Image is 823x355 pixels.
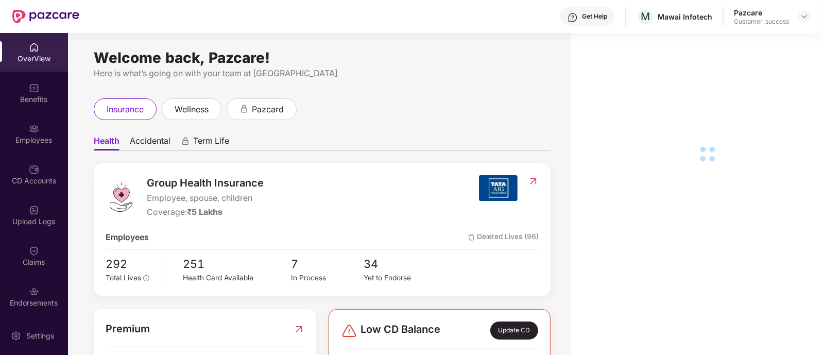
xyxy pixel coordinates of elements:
[130,136,170,150] span: Accidental
[361,322,440,339] span: Low CD Balance
[107,103,144,116] span: insurance
[183,255,291,273] span: 251
[29,83,39,93] img: svg+xml;base64,PHN2ZyBpZD0iQmVuZWZpdHMiIHhtbG5zPSJodHRwOi8vd3d3LnczLm9yZy8yMDAwL3N2ZyIgd2lkdGg9Ij...
[490,322,538,339] div: Update CD
[11,331,21,341] img: svg+xml;base64,PHN2ZyBpZD0iU2V0dGluZy0yMHgyMCIgeG1sbnM9Imh0dHA6Ly93d3cudzMub3JnLzIwMDAvc3ZnIiB3aW...
[364,273,436,284] div: Yet to Endorse
[582,12,607,21] div: Get Help
[29,42,39,53] img: svg+xml;base64,PHN2ZyBpZD0iSG9tZSIgeG1sbnM9Imh0dHA6Ly93d3cudzMub3JnLzIwMDAvc3ZnIiB3aWR0aD0iMjAiIG...
[734,18,789,26] div: Customer_success
[106,321,150,337] span: Premium
[292,255,364,273] span: 7
[12,10,79,23] img: New Pazcare Logo
[106,231,149,244] span: Employees
[294,321,304,337] img: RedirectIcon
[183,273,291,284] div: Health Card Available
[147,192,264,205] span: Employee, spouse, children
[364,255,436,273] span: 34
[106,182,136,213] img: logo
[106,274,141,282] span: Total Lives
[479,175,518,201] img: insurerIcon
[568,12,578,23] img: svg+xml;base64,PHN2ZyBpZD0iSGVscC0zMngzMiIgeG1sbnM9Imh0dHA6Ly93d3cudzMub3JnLzIwMDAvc3ZnIiB3aWR0aD...
[29,286,39,297] img: svg+xml;base64,PHN2ZyBpZD0iRW5kb3JzZW1lbnRzIiB4bWxucz0iaHR0cDovL3d3dy53My5vcmcvMjAwMC9zdmciIHdpZH...
[147,206,264,219] div: Coverage:
[641,10,650,23] span: M
[106,255,160,273] span: 292
[94,136,119,150] span: Health
[181,137,190,146] div: animation
[800,12,809,21] img: svg+xml;base64,PHN2ZyBpZD0iRHJvcGRvd24tMzJ4MzIiIHhtbG5zPSJodHRwOi8vd3d3LnczLm9yZy8yMDAwL3N2ZyIgd2...
[94,54,551,62] div: Welcome back, Pazcare!
[292,273,364,284] div: In Process
[468,231,539,244] span: Deleted Lives (96)
[175,103,209,116] span: wellness
[341,323,357,339] img: svg+xml;base64,PHN2ZyBpZD0iRGFuZ2VyLTMyeDMyIiB4bWxucz0iaHR0cDovL3d3dy53My5vcmcvMjAwMC9zdmciIHdpZH...
[147,175,264,191] span: Group Health Insurance
[252,103,284,116] span: pazcard
[29,124,39,134] img: svg+xml;base64,PHN2ZyBpZD0iRW1wbG95ZWVzIiB4bWxucz0iaHR0cDovL3d3dy53My5vcmcvMjAwMC9zdmciIHdpZHRoPS...
[23,331,57,341] div: Settings
[29,164,39,175] img: svg+xml;base64,PHN2ZyBpZD0iQ0RfQWNjb3VudHMiIGRhdGEtbmFtZT0iQ0QgQWNjb3VudHMiIHhtbG5zPSJodHRwOi8vd3...
[193,136,229,150] span: Term Life
[143,275,149,281] span: info-circle
[29,205,39,215] img: svg+xml;base64,PHN2ZyBpZD0iVXBsb2FkX0xvZ3MiIGRhdGEtbmFtZT0iVXBsb2FkIExvZ3MiIHhtbG5zPSJodHRwOi8vd3...
[29,246,39,256] img: svg+xml;base64,PHN2ZyBpZD0iQ2xhaW0iIHhtbG5zPSJodHRwOi8vd3d3LnczLm9yZy8yMDAwL3N2ZyIgd2lkdGg9IjIwIi...
[528,176,539,187] img: RedirectIcon
[187,207,222,217] span: ₹5 Lakhs
[734,8,789,18] div: Pazcare
[94,67,551,80] div: Here is what’s going on with your team at [GEOGRAPHIC_DATA]
[658,12,712,22] div: Mawai Infotech
[468,234,475,241] img: deleteIcon
[239,104,249,113] div: animation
